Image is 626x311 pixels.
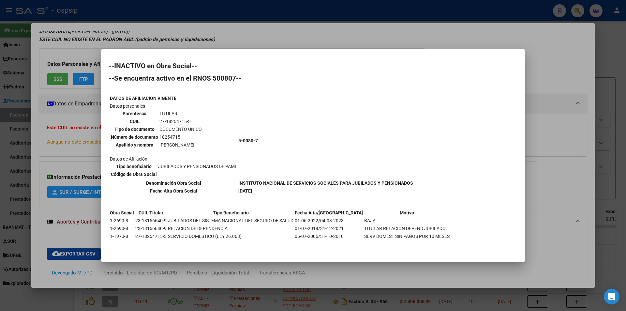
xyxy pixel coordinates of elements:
[238,188,252,194] b: [DATE]
[111,110,158,117] th: Parentesco
[111,133,158,141] th: Número de documento
[159,141,202,148] td: [PERSON_NAME]
[109,75,517,82] h2: --Se encuentra activo en el RNOS 500807--
[294,233,363,240] td: 06-07-2006/31-10-2010
[364,233,450,240] td: SERV DOMEST SIN PAGOS POR 10 MESES
[135,233,167,240] td: 27-18254715-3
[364,225,450,232] td: TITULAR RELACION DEPEND JUBILADO
[135,217,167,224] td: 23-13156640-9
[294,217,363,224] td: 01-06-2022/04-03-2023
[111,126,158,133] th: Tipo de documento
[604,289,619,304] div: Open Intercom Messenger
[238,180,413,186] b: INSTITUTO NACIONAL DE SERVICIOS SOCIALES PARA JUBILADOS Y PENSIONADOS
[294,225,363,232] td: 01-07-2014/31-12-2021
[135,209,167,216] th: CUIL Titular
[159,133,202,141] td: 18254715
[364,209,450,216] th: Motivo
[111,141,158,148] th: Apellido y nombre
[168,233,294,240] td: SERVICIO DOMESTICO (LEY 26.068)
[135,225,167,232] td: 23-13156640-9
[111,171,157,178] th: Código de Obra Social
[168,217,294,224] td: JUBILADOS DEL SISTEMA NACIONAL DEL SEGURO DE SALUD
[110,233,134,240] td: 1-1970-8
[168,209,294,216] th: Tipo Beneficiario
[168,225,294,232] td: RELACION DE DEPENDENCIA
[110,217,134,224] td: 1-2690-8
[111,163,157,170] th: Tipo beneficiario
[364,217,450,224] td: BAJA
[110,225,134,232] td: 1-2690-8
[110,96,176,101] b: DATOS DE AFILIACION VIGENTE
[159,118,202,125] td: 27-18254715-3
[159,110,202,117] td: TITULAR
[110,102,237,179] td: Datos personales Datos de Afiliación
[294,209,363,216] th: Fecha Alta/[GEOGRAPHIC_DATA]
[111,118,158,125] th: CUIL
[110,179,237,187] th: Denominación Obra Social
[110,209,134,216] th: Obra Social
[159,126,202,133] td: DOCUMENTO UNICO
[110,187,237,194] th: Fecha Alta Obra Social
[109,63,517,69] h2: --INACTIVO en Obra Social--
[158,163,236,170] td: JUBILADOS Y PENSIONADOS DE PAMI
[238,138,258,143] b: 5-0080-7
